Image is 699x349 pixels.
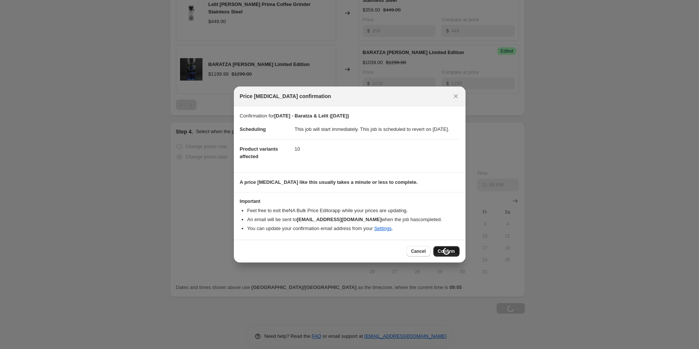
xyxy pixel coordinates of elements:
[295,139,460,159] dd: 10
[295,120,460,139] dd: This job will start immediately. This job is scheduled to revert on [DATE].
[411,248,426,254] span: Cancel
[374,226,392,231] a: Settings
[240,179,418,185] b: A price [MEDICAL_DATA] like this usually takes a minute or less to complete.
[240,112,460,120] p: Confirmation for
[247,225,460,232] li: You can update your confirmation email address from your .
[240,92,331,100] span: Price [MEDICAL_DATA] confirmation
[247,207,460,214] li: Feel free to exit the NA Bulk Price Editor app while your prices are updating.
[240,126,266,132] span: Scheduling
[406,246,430,257] button: Cancel
[451,91,461,101] button: Close
[240,198,460,204] h3: Important
[240,146,278,159] span: Product variants affected
[274,113,349,119] b: [DATE] - Baratza & Lelit ([DATE])
[297,217,381,222] b: [EMAIL_ADDRESS][DOMAIN_NAME]
[247,216,460,223] li: An email will be sent to when the job has completed .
